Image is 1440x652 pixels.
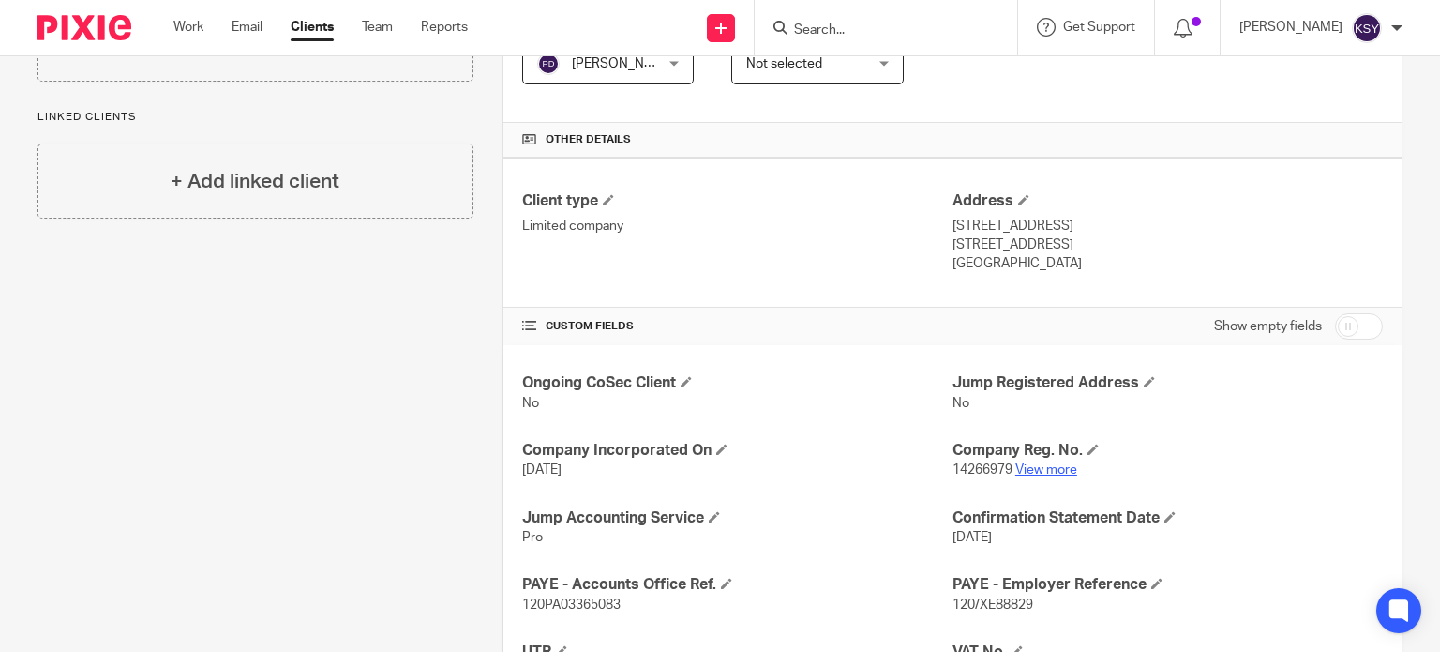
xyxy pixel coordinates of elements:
[1352,13,1382,43] img: svg%3E
[952,531,992,544] span: [DATE]
[952,463,1012,477] span: 14266979
[746,57,822,70] span: Not selected
[171,167,339,196] h4: + Add linked client
[522,575,952,595] h4: PAYE - Accounts Office Ref.
[522,463,562,477] span: [DATE]
[952,508,1383,528] h4: Confirmation Statement Date
[522,373,952,393] h4: Ongoing CoSec Client
[792,23,961,39] input: Search
[522,508,952,528] h4: Jump Accounting Service
[522,441,952,461] h4: Company Incorporated On
[952,254,1383,273] p: [GEOGRAPHIC_DATA]
[952,217,1383,235] p: [STREET_ADDRESS]
[952,397,969,410] span: No
[232,18,262,37] a: Email
[522,319,952,334] h4: CUSTOM FIELDS
[522,217,952,235] p: Limited company
[1214,317,1322,336] label: Show empty fields
[546,132,631,147] span: Other details
[522,191,952,211] h4: Client type
[952,373,1383,393] h4: Jump Registered Address
[572,57,675,70] span: [PERSON_NAME]
[173,18,203,37] a: Work
[421,18,468,37] a: Reports
[1239,18,1342,37] p: [PERSON_NAME]
[291,18,334,37] a: Clients
[522,397,539,410] span: No
[37,15,131,40] img: Pixie
[522,531,543,544] span: Pro
[952,575,1383,595] h4: PAYE - Employer Reference
[952,599,1033,612] span: 120/XE88829
[362,18,393,37] a: Team
[537,53,560,75] img: svg%3E
[952,235,1383,254] p: [STREET_ADDRESS]
[522,599,621,612] span: 120PA03365083
[37,110,473,125] p: Linked clients
[1015,463,1077,477] a: View more
[952,441,1383,461] h4: Company Reg. No.
[1063,21,1135,34] span: Get Support
[952,191,1383,211] h4: Address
